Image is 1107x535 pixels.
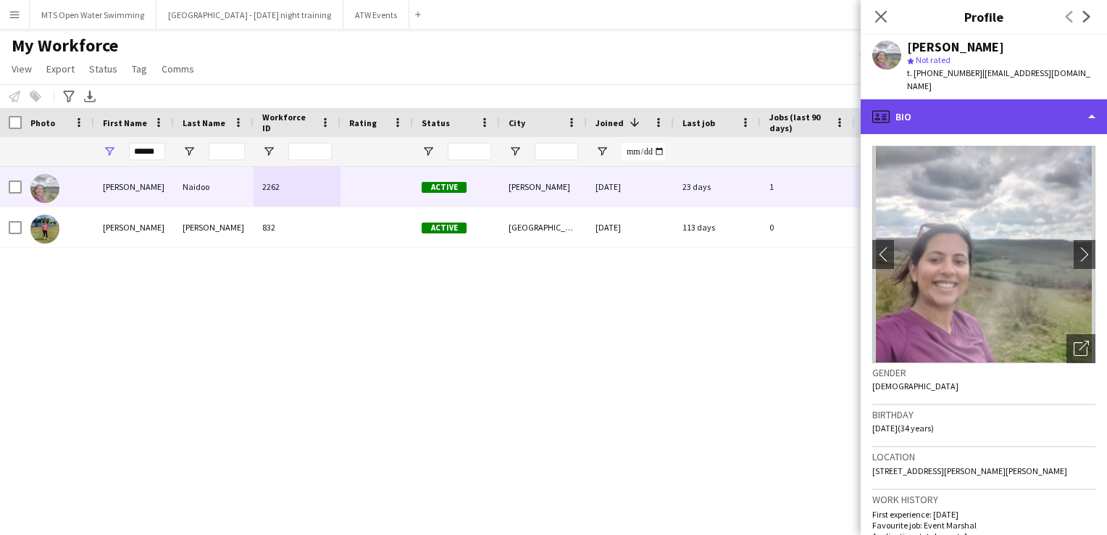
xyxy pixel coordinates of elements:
div: 2262 [254,167,341,207]
button: Open Filter Menu [509,145,522,158]
div: [DATE] [587,167,674,207]
span: t. [PHONE_NUMBER] [907,67,982,78]
input: Last Name Filter Input [209,143,245,160]
div: Naidoo [174,167,254,207]
button: Open Filter Menu [422,145,435,158]
h3: Work history [872,493,1095,506]
div: [PERSON_NAME] [94,167,174,207]
input: City Filter Input [535,143,578,160]
img: Tamara de Silva [30,215,59,244]
span: My Workforce [12,35,118,57]
button: Open Filter Menu [596,145,609,158]
div: Open photos pop-in [1066,334,1095,363]
a: Tag [126,59,153,78]
div: [PERSON_NAME] [907,41,1004,54]
span: Active [422,223,467,233]
span: Last Name [183,117,225,128]
img: Tamara Naidoo [30,174,59,203]
div: [GEOGRAPHIC_DATA] [500,207,587,247]
div: [DATE] [587,207,674,247]
input: First Name Filter Input [129,143,165,160]
div: Bio [861,99,1107,134]
div: [PERSON_NAME] [94,207,174,247]
div: [PERSON_NAME] [174,207,254,247]
span: Last job [682,117,715,128]
span: Status [422,117,450,128]
app-action-btn: Advanced filters [60,88,78,105]
div: 1 [761,167,855,207]
a: View [6,59,38,78]
h3: Profile [861,7,1107,26]
span: City [509,117,525,128]
button: Open Filter Menu [103,145,116,158]
button: [GEOGRAPHIC_DATA] - [DATE] night training [156,1,343,29]
img: Crew avatar or photo [872,146,1095,363]
div: 23 days [674,167,761,207]
h3: Gender [872,366,1095,379]
div: 113 days [674,207,761,247]
h3: Birthday [872,408,1095,421]
span: Tag [132,62,147,75]
span: Status [89,62,117,75]
span: [DATE] (34 years) [872,423,934,434]
span: First Name [103,117,147,128]
a: Comms [156,59,200,78]
span: [DEMOGRAPHIC_DATA] [872,381,958,391]
div: 832 [254,207,341,247]
span: Joined [596,117,624,128]
span: View [12,62,32,75]
app-action-btn: Export XLSX [81,88,99,105]
span: Export [46,62,75,75]
span: Jobs (last 90 days) [769,112,829,133]
span: [STREET_ADDRESS][PERSON_NAME][PERSON_NAME] [872,465,1067,476]
h3: Location [872,450,1095,463]
span: Photo [30,117,55,128]
span: | [EMAIL_ADDRESS][DOMAIN_NAME] [907,67,1090,91]
span: Active [422,182,467,193]
div: 0 [761,207,855,247]
span: Workforce ID [262,112,314,133]
span: Comms [162,62,194,75]
button: MTS Open Water Swimming [30,1,156,29]
span: Not rated [916,54,951,65]
button: Open Filter Menu [262,145,275,158]
a: Status [83,59,123,78]
input: Status Filter Input [448,143,491,160]
a: Export [41,59,80,78]
input: Workforce ID Filter Input [288,143,332,160]
span: Rating [349,117,377,128]
button: ATW Events [343,1,409,29]
input: Joined Filter Input [622,143,665,160]
button: Open Filter Menu [183,145,196,158]
p: Favourite job: Event Marshal [872,520,1095,531]
div: [PERSON_NAME] [500,167,587,207]
p: First experience: [DATE] [872,509,1095,520]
